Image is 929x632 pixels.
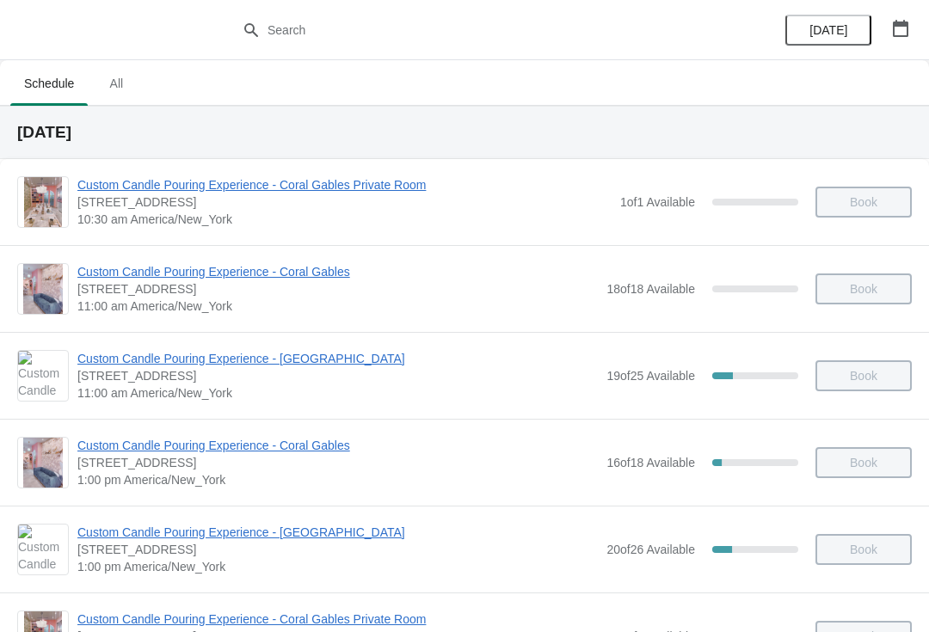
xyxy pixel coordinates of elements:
span: [STREET_ADDRESS] [77,541,598,558]
span: [STREET_ADDRESS] [77,367,598,384]
span: 10:30 am America/New_York [77,211,612,228]
span: Custom Candle Pouring Experience - [GEOGRAPHIC_DATA] [77,524,598,541]
span: [DATE] [809,23,847,37]
span: 18 of 18 Available [606,282,695,296]
img: Custom Candle Pouring Experience - Coral Gables | 154 Giralda Avenue, Coral Gables, FL, USA | 11:... [23,264,64,314]
span: All [95,68,138,99]
span: Custom Candle Pouring Experience - Coral Gables Private Room [77,611,612,628]
span: 1 of 1 Available [620,195,695,209]
span: 11:00 am America/New_York [77,298,598,315]
span: [STREET_ADDRESS] [77,454,598,471]
span: Custom Candle Pouring Experience - Coral Gables [77,437,598,454]
img: Custom Candle Pouring Experience - Fort Lauderdale | 914 East Las Olas Boulevard, Fort Lauderdale... [18,525,68,574]
span: 20 of 26 Available [606,543,695,556]
span: 16 of 18 Available [606,456,695,469]
img: Custom Candle Pouring Experience - Coral Gables | 154 Giralda Avenue, Coral Gables, FL, USA | 1:0... [23,438,64,488]
span: Schedule [10,68,88,99]
img: Custom Candle Pouring Experience - Fort Lauderdale | 914 East Las Olas Boulevard, Fort Lauderdale... [18,351,68,401]
span: 1:00 pm America/New_York [77,471,598,488]
span: Custom Candle Pouring Experience - Coral Gables [77,263,598,280]
span: 11:00 am America/New_York [77,384,598,402]
span: Custom Candle Pouring Experience - Coral Gables Private Room [77,176,612,193]
button: [DATE] [785,15,871,46]
span: [STREET_ADDRESS] [77,280,598,298]
span: [STREET_ADDRESS] [77,193,612,211]
input: Search [267,15,697,46]
h2: [DATE] [17,124,912,141]
span: 19 of 25 Available [606,369,695,383]
span: 1:00 pm America/New_York [77,558,598,575]
span: Custom Candle Pouring Experience - [GEOGRAPHIC_DATA] [77,350,598,367]
img: Custom Candle Pouring Experience - Coral Gables Private Room | 154 Giralda Avenue, Coral Gables, ... [24,177,62,227]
